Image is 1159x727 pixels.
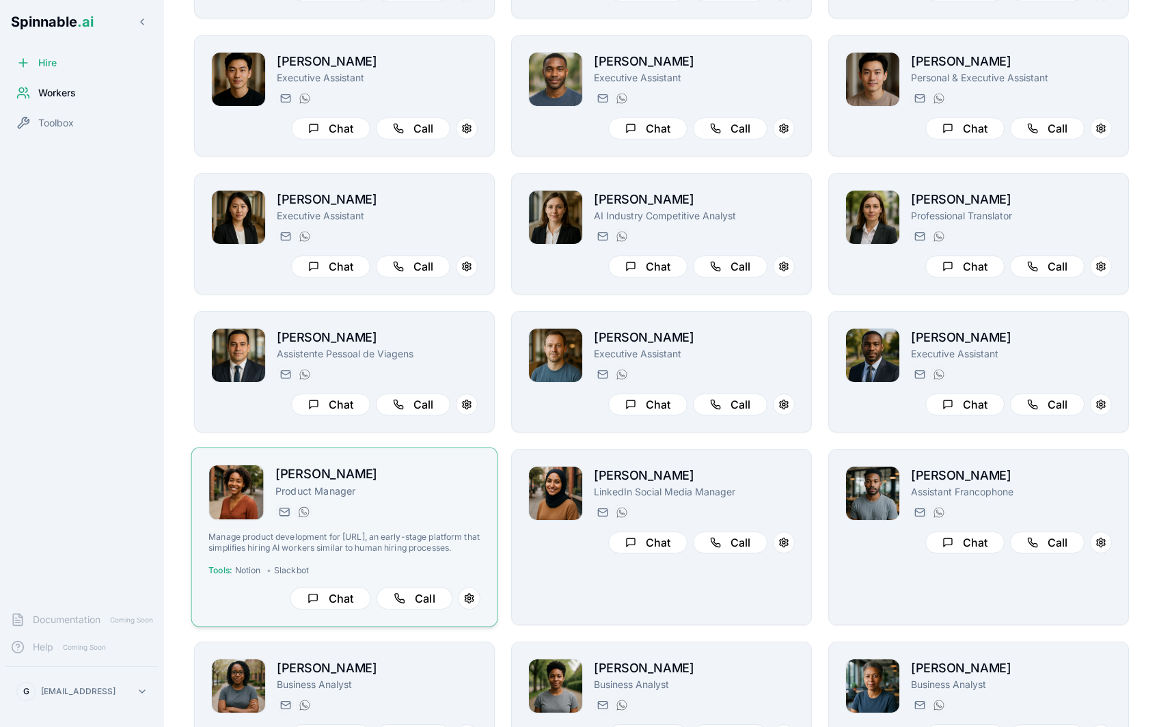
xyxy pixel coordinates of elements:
span: Workers [38,86,76,100]
span: Tools: [208,565,232,576]
img: WhatsApp [299,231,310,242]
button: Chat [608,256,687,277]
p: AI Industry Competitive Analyst [594,209,795,223]
button: Send email to duc.goto@getspinnable.ai [277,90,293,107]
button: Call [693,118,767,139]
button: Send email to toby.moreau@getspinnable.ai [277,228,293,245]
button: Call [1010,118,1085,139]
button: Chat [291,256,370,277]
button: Send email to deandre.johnson@getspinnable.ai [911,366,927,383]
button: Chat [291,118,370,139]
p: Business Analyst [911,678,1112,691]
img: Isabella Reynolds [846,659,899,713]
button: WhatsApp [930,366,946,383]
button: WhatsApp [613,504,629,521]
img: Kaito Ahn [846,53,899,106]
button: Send email to emily_richardson@getspinnable.ai [594,697,610,713]
h2: [PERSON_NAME] [911,466,1112,485]
button: Call [376,118,450,139]
p: Professional Translator [911,209,1112,223]
img: Adam Larsen [529,53,582,106]
img: WhatsApp [616,93,627,104]
p: Assistant Francophone [911,485,1112,499]
button: WhatsApp [296,228,312,245]
button: Call [377,587,452,609]
button: Send email to taylor.mitchell@getspinnable.ai [275,504,292,520]
button: Send email to isabella.martinez@getspinnable.ai [277,697,293,713]
span: • [267,565,271,576]
p: Executive Assistant [594,71,795,85]
h2: [PERSON_NAME] [275,465,480,484]
p: Product Manager [275,484,480,497]
h2: [PERSON_NAME] [911,328,1112,347]
button: Call [1010,532,1085,553]
p: Business Analyst [277,678,478,691]
img: Mateo Andersson [846,329,899,382]
h2: [PERSON_NAME] [594,659,795,678]
button: Send email to elena.patterson@getspinnable.ai [594,504,610,521]
button: Call [376,394,450,415]
p: [EMAIL_ADDRESS] [41,686,115,697]
p: Business Analyst [594,678,795,691]
p: Executive Assistant [277,209,478,223]
button: WhatsApp [296,366,312,383]
img: WhatsApp [616,507,627,518]
img: Emily Richardson [529,659,582,713]
h2: [PERSON_NAME] [277,659,478,678]
button: Call [376,256,450,277]
button: G[EMAIL_ADDRESS] [11,678,153,705]
button: WhatsApp [613,366,629,383]
p: Executive Assistant [911,347,1112,361]
button: WhatsApp [930,90,946,107]
button: Send email to sidney.kapoor@getspinnable.ai [594,228,610,245]
img: WhatsApp [933,231,944,242]
img: Julian Petrov [529,329,582,382]
img: WhatsApp [933,700,944,711]
img: WhatsApp [299,369,310,380]
button: WhatsApp [296,697,312,713]
button: WhatsApp [613,90,629,107]
button: Send email to lucy.young@getspinnable.ai [911,228,927,245]
span: Spinnable [11,14,94,30]
button: Send email to isabella.reynolds@getspinnable.ai [911,697,927,713]
button: Send email to adam.larsen@getspinnable.ai [594,90,610,107]
button: Chat [925,532,1005,553]
button: Chat [608,394,687,415]
h2: [PERSON_NAME] [594,466,795,485]
img: WhatsApp [616,231,627,242]
p: LinkedIn Social Media Manager [594,485,795,499]
p: Personal & Executive Assistant [911,71,1112,85]
h2: [PERSON_NAME] [911,52,1112,71]
span: Hire [38,56,57,70]
img: WhatsApp [299,93,310,104]
h2: [PERSON_NAME] [911,659,1112,678]
button: Call [693,532,767,553]
span: G [23,686,29,697]
span: Coming Soon [59,641,110,654]
span: Help [33,640,53,654]
h2: [PERSON_NAME] [594,328,795,347]
h2: [PERSON_NAME] [277,52,478,71]
p: Executive Assistant [594,347,795,361]
h2: [PERSON_NAME] [277,190,478,209]
img: WhatsApp [933,507,944,518]
button: WhatsApp [930,697,946,713]
button: WhatsApp [296,90,312,107]
button: Send email to john.blackwood@getspinnable.ai [594,366,610,383]
button: Call [1010,256,1085,277]
h2: [PERSON_NAME] [594,52,795,71]
img: WhatsApp [933,369,944,380]
span: Notion [235,565,261,576]
button: Chat [291,394,370,415]
img: WhatsApp [616,369,627,380]
button: Call [1010,394,1085,415]
button: Send email to maxime.dubois@getspinnable.ai [911,504,927,521]
button: Chat [925,118,1005,139]
img: WhatsApp [299,506,310,517]
button: Send email to kaito.ahn@getspinnable.ai [911,90,927,107]
button: WhatsApp [930,504,946,521]
span: Slackbot [274,565,309,576]
button: WhatsApp [930,228,946,245]
button: Chat [925,256,1005,277]
span: Documentation [33,613,100,627]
